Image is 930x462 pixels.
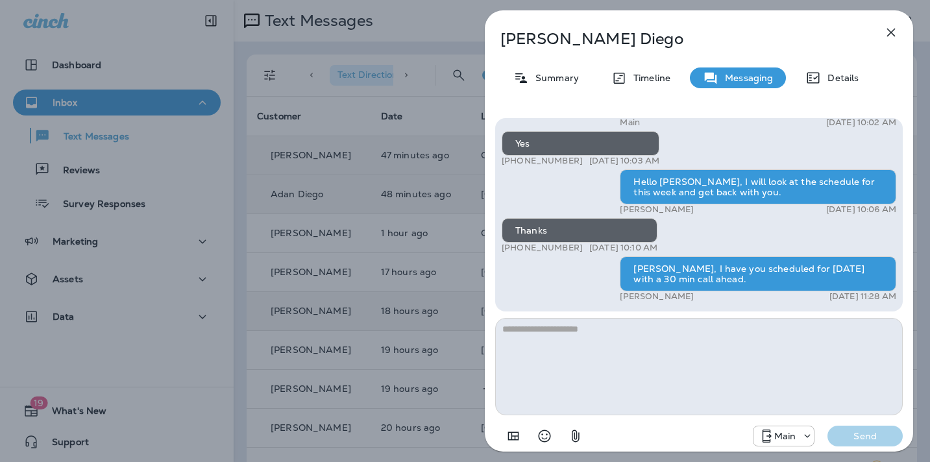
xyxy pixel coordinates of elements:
[620,117,640,128] p: Main
[829,291,896,302] p: [DATE] 11:28 AM
[502,156,583,166] p: [PHONE_NUMBER]
[589,243,657,253] p: [DATE] 10:10 AM
[620,204,694,215] p: [PERSON_NAME]
[500,30,855,48] p: [PERSON_NAME] Diego
[718,73,773,83] p: Messaging
[620,169,896,204] div: Hello [PERSON_NAME], I will look at the schedule for this week and get back with you.
[821,73,859,83] p: Details
[627,73,670,83] p: Timeline
[529,73,579,83] p: Summary
[502,131,659,156] div: Yes
[620,291,694,302] p: [PERSON_NAME]
[500,423,526,449] button: Add in a premade template
[620,256,896,291] div: [PERSON_NAME], I have you scheduled for [DATE] with a 30 min call ahead.
[753,428,814,444] div: +1 (817) 482-3792
[826,204,896,215] p: [DATE] 10:06 AM
[774,431,796,441] p: Main
[589,156,659,166] p: [DATE] 10:03 AM
[502,243,583,253] p: [PHONE_NUMBER]
[826,117,896,128] p: [DATE] 10:02 AM
[532,423,557,449] button: Select an emoji
[502,218,657,243] div: Thanks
